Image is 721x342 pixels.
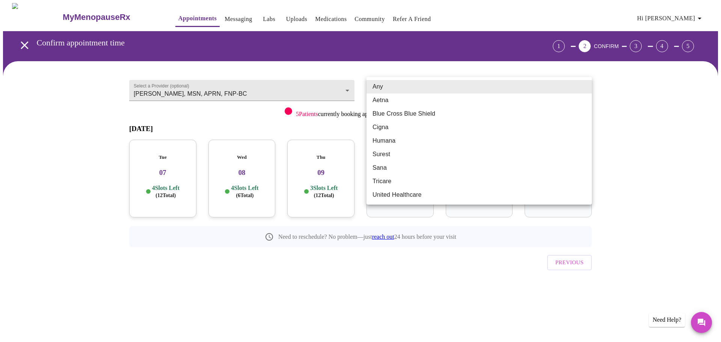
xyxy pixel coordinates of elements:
li: Tricare [367,175,592,188]
li: Aetna [367,93,592,107]
li: Sana [367,161,592,175]
li: Cigna [367,121,592,134]
li: Surest [367,148,592,161]
li: Blue Cross Blue Shield [367,107,592,121]
li: United Healthcare [367,188,592,202]
li: Humana [367,134,592,148]
li: Any [367,80,592,93]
